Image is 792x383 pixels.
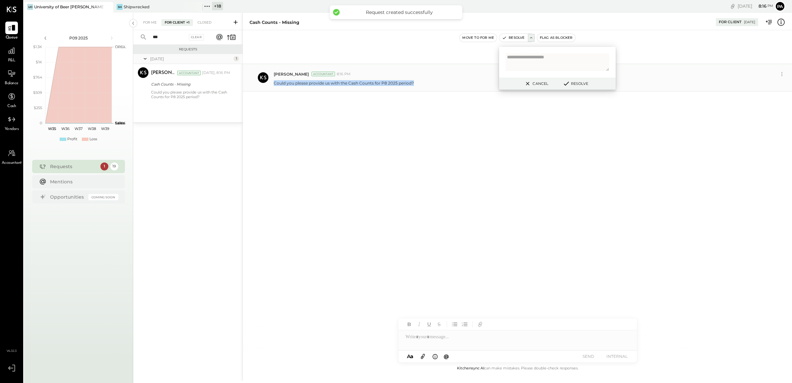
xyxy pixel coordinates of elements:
[0,113,23,132] a: Vendors
[89,137,97,142] div: Loss
[5,81,19,87] span: Balance
[50,35,107,41] div: P09 2025
[87,126,96,131] text: W38
[177,71,201,75] div: Accountant
[0,22,23,41] a: Queue
[202,70,230,76] div: [DATE], 8:16 PM
[151,81,228,88] div: Cash Counts - Missing
[405,353,416,360] button: Aa
[0,44,23,64] a: P&L
[33,44,42,49] text: $1.3K
[738,3,773,9] div: [DATE]
[67,137,77,142] div: Profit
[729,3,736,10] div: copy link
[450,320,459,329] button: Unordered List
[88,194,118,200] div: Coming Soon
[7,103,16,109] span: Cash
[405,320,414,329] button: Bold
[212,2,223,10] div: + 18
[234,56,239,61] div: 1
[604,352,630,361] button: INTERNAL
[40,121,42,125] text: 0
[100,162,108,170] div: 1
[425,320,433,329] button: Underline
[61,126,69,131] text: W36
[337,72,351,77] span: 8:16 PM
[460,320,469,329] button: Ordered List
[124,4,149,10] div: Shipwrecked
[33,90,42,95] text: $509
[8,58,16,64] span: P&L
[343,9,456,15] div: Request created successfully
[0,147,23,166] a: Accountant
[6,35,18,41] span: Queue
[274,71,309,77] span: [PERSON_NAME]
[140,19,160,26] div: For Me
[117,4,123,10] div: Sh
[442,352,451,360] button: @
[50,163,97,170] div: Requests
[575,352,602,361] button: SEND
[27,4,33,10] div: Uo
[101,126,109,131] text: W39
[50,178,115,185] div: Mentions
[137,47,239,52] div: Requests
[194,19,215,26] div: Closed
[151,90,230,99] div: Could you please provide us with the Cash Counts for P8 2025 period?
[744,20,755,25] div: [DATE]
[0,90,23,109] a: Cash
[522,79,550,88] button: Cancel
[537,34,575,42] button: Flag as Blocker
[435,320,443,329] button: Strikethrough
[410,353,413,359] span: a
[775,1,785,12] button: Pa
[161,19,193,26] div: For Client
[476,320,484,329] button: Add URL
[34,105,42,110] text: $255
[75,126,83,131] text: W37
[499,34,527,42] button: Resolve
[150,56,232,62] div: [DATE]
[5,126,19,132] span: Vendors
[460,34,497,42] button: Move to for me
[115,121,125,125] text: Sales
[719,20,742,25] div: For Client
[250,19,299,26] div: Cash Counts - Missing
[311,72,335,76] div: Accountant
[444,353,449,359] span: @
[560,80,590,88] button: Resolve
[0,67,23,87] a: Balance
[33,75,42,80] text: $764
[186,20,190,25] span: +1
[34,4,103,10] div: University of Beer [PERSON_NAME]
[36,60,42,64] text: $1K
[189,34,204,40] div: Clear
[110,162,118,170] div: 19
[48,126,56,131] text: W35
[415,320,424,329] button: Italic
[274,80,414,86] p: Could you please provide us with the Cash Counts for P8 2025 period?
[115,44,126,49] text: OPEX
[50,194,85,200] div: Opportunities
[2,160,22,166] span: Accountant
[151,70,176,76] div: [PERSON_NAME]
